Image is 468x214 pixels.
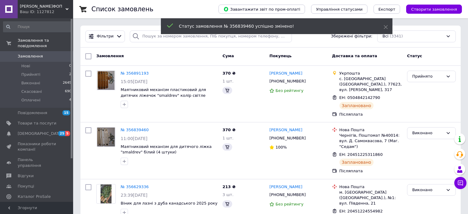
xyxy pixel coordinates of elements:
[18,184,34,189] span: Покупці
[275,145,287,149] span: 100%
[407,54,422,58] span: Статус
[96,71,116,90] a: Фото товару
[121,71,149,75] a: № 356891193
[222,79,233,83] span: 1 шт.
[96,54,124,58] span: Замовлення
[121,136,147,141] span: 11:00[DATE]
[331,33,372,39] span: Збережені фільтри:
[97,33,114,39] span: Фільтри
[339,184,402,190] div: Нова Пошта
[69,97,71,103] span: 4
[20,9,73,15] div: Ваш ID: 1127812
[400,7,462,11] a: Створити замовлення
[18,194,51,199] span: Каталог ProSale
[222,192,233,197] span: 3 шт.
[268,77,307,85] div: [PHONE_NUMBER]
[406,5,462,14] button: Створити замовлення
[412,130,443,136] div: Виконано
[21,80,40,86] span: Виконані
[121,201,218,205] a: Віник для лазні з дуба канадського 2025 року
[18,121,56,126] span: Товари та послуги
[21,89,42,94] span: Скасовані
[18,110,47,116] span: Повідомлення
[339,133,402,149] div: Чернігів, Поштомат №40014: вул. Д. Самоквасова, 7 (Маг. "Седам")
[339,102,374,109] div: Заплановано
[222,136,233,140] span: 1 шт.
[18,131,63,136] span: [DEMOGRAPHIC_DATA]
[382,33,388,39] span: Всі
[121,79,147,84] span: 15:05[DATE]
[18,173,34,179] span: Відгуки
[411,7,457,12] span: Створити замовлення
[275,88,303,93] span: Без рейтингу
[339,168,402,174] div: Післяплата
[269,54,292,58] span: Покупець
[65,89,71,94] span: 690
[18,157,56,168] span: Панель управління
[223,6,300,12] span: Завантажити звіт по пром-оплаті
[339,112,402,117] div: Післяплата
[62,110,70,115] span: 15
[339,190,402,206] div: м. [GEOGRAPHIC_DATA] ([GEOGRAPHIC_DATA].), №1: вул. Південна, 21
[332,54,377,58] span: Доставка та оплата
[339,127,402,133] div: Нова Пошта
[130,30,292,42] input: Пошук за номером замовлення, ПІБ покупця, номером телефону, Email, номером накладної
[339,95,380,100] span: ЕН: 0504842142790
[97,128,115,146] img: Фото товару
[3,21,72,32] input: Пошук
[121,87,206,103] a: Маятниковий механізм пластиковий для дитячих ліжечок "smaldrev" колір світле дерево (4 штуки).
[121,193,147,198] span: 23:39[DATE]
[378,7,395,12] span: Експорт
[222,54,234,58] span: Cума
[339,209,383,213] span: ЕН: 20451224554982
[269,127,302,133] a: [PERSON_NAME]
[311,5,367,14] button: Управління статусами
[96,184,116,204] a: Фото товару
[412,187,443,193] div: Виконано
[21,72,40,77] span: Прийняті
[121,184,149,189] a: № 356629336
[69,72,71,77] span: 2
[58,131,65,136] span: 25
[20,4,66,9] span: Мальченко І.П.ФОП
[65,131,70,136] span: 5
[121,144,212,155] a: Маятниковий механізм для дитячого ліжка "smaldrev" білий (4 штуки)
[316,7,363,12] span: Управління статусами
[412,73,443,80] div: Прийнято
[179,23,368,29] div: Статус замовлення № 356839460 успішно змінено!
[21,97,41,103] span: Оплачені
[268,191,307,199] div: [PHONE_NUMBER]
[96,127,116,147] a: Фото товару
[222,184,236,189] span: 213 ₴
[63,80,71,86] span: 2645
[18,54,43,59] span: Замовлення
[21,63,30,69] span: Нові
[18,141,56,152] span: Показники роботи компанії
[275,202,303,206] span: Без рейтингу
[374,5,400,14] button: Експорт
[91,5,153,13] h1: Список замовлень
[18,38,73,49] span: Замовлення та повідомлення
[218,5,305,14] button: Завантажити звіт по пром-оплаті
[454,177,466,189] button: Чат з покупцем
[390,34,403,38] span: (3341)
[69,63,71,69] span: 0
[101,184,111,203] img: Фото товару
[339,159,374,166] div: Заплановано
[121,128,149,132] a: № 356839460
[222,71,236,75] span: 370 ₴
[339,152,383,157] span: ЕН: 20451225311860
[269,71,302,76] a: [PERSON_NAME]
[339,71,402,76] div: Укрпошта
[222,128,236,132] span: 370 ₴
[269,184,302,190] a: [PERSON_NAME]
[268,134,307,142] div: [PHONE_NUMBER]
[339,76,402,93] div: с. [GEOGRAPHIC_DATA] ([GEOGRAPHIC_DATA].), 77623, вул. [PERSON_NAME], 317
[97,71,114,90] img: Фото товару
